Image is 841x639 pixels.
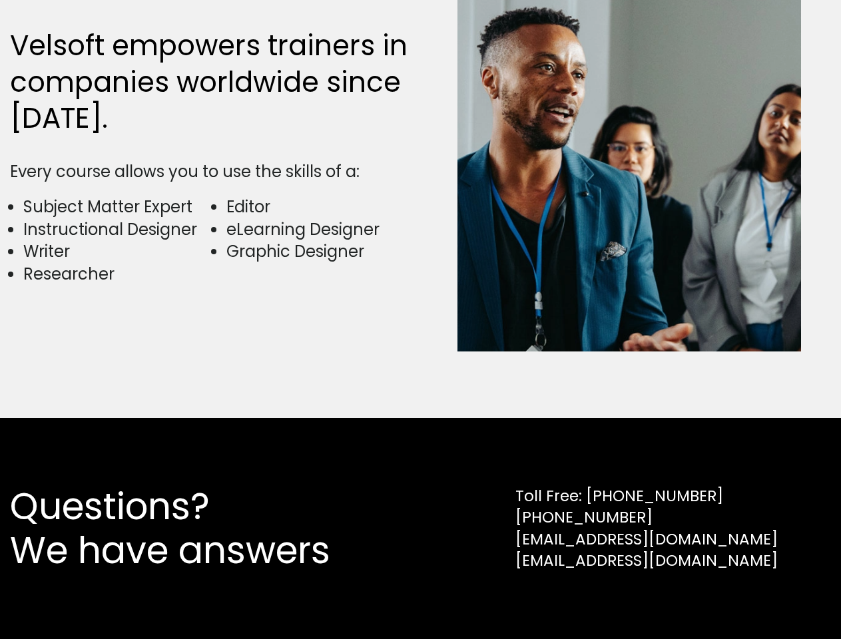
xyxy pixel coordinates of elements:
[226,240,414,263] li: Graphic Designer
[10,485,378,572] h2: Questions? We have answers
[23,196,210,218] li: Subject Matter Expert
[23,263,210,286] li: Researcher
[226,196,414,218] li: Editor
[10,28,414,137] h2: Velsoft empowers trainers in companies worldwide since [DATE].
[23,240,210,263] li: Writer
[515,485,778,571] div: Toll Free: [PHONE_NUMBER] [PHONE_NUMBER] [EMAIL_ADDRESS][DOMAIN_NAME] [EMAIL_ADDRESS][DOMAIN_NAME]
[23,218,210,241] li: Instructional Designer
[226,218,414,241] li: eLearning Designer
[10,160,414,183] div: Every course allows you to use the skills of a:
